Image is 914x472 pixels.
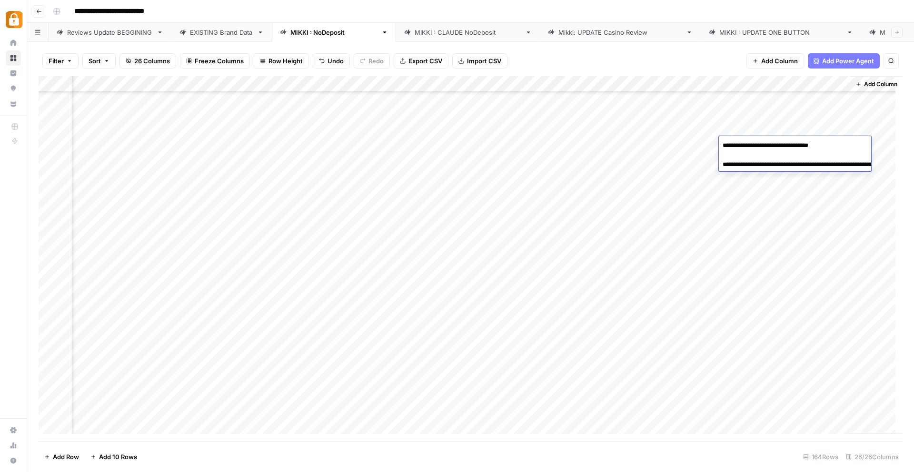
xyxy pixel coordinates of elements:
div: [PERSON_NAME] : NoDeposit [290,28,378,37]
a: [PERSON_NAME] : [PERSON_NAME] [396,23,540,42]
span: Row Height [268,56,303,66]
button: Add 10 Rows [85,449,143,464]
span: Undo [328,56,344,66]
a: Settings [6,423,21,438]
a: [PERSON_NAME] : NoDeposit [272,23,396,42]
div: [PERSON_NAME] : UPDATE ONE BUTTON [719,28,843,37]
button: Sort [82,53,116,69]
span: Import CSV [467,56,501,66]
button: Export CSV [394,53,448,69]
button: Workspace: Adzz [6,8,21,31]
a: Browse [6,50,21,66]
a: Your Data [6,96,21,111]
div: [PERSON_NAME]: UPDATE Casino Review [558,28,682,37]
button: Row Height [254,53,309,69]
div: EXISTING Brand Data [190,28,253,37]
a: EXISTING Brand Data [171,23,272,42]
a: Insights [6,66,21,81]
img: Adzz Logo [6,11,23,28]
span: Add Row [53,452,79,462]
span: Add Column [864,80,897,88]
span: Freeze Columns [195,56,244,66]
button: Add Column [852,78,901,90]
span: Redo [368,56,384,66]
span: Sort [89,56,101,66]
button: Undo [313,53,350,69]
a: Opportunities [6,81,21,96]
a: [PERSON_NAME]: UPDATE Casino Review [540,23,701,42]
button: Add Power Agent [808,53,880,69]
div: 26/26 Columns [842,449,903,464]
div: [PERSON_NAME] : [PERSON_NAME] [415,28,521,37]
span: 26 Columns [134,56,170,66]
span: Export CSV [408,56,442,66]
button: Add Column [746,53,804,69]
textarea: To enrich screen reader interactions, please activate Accessibility in Grammarly extension settings [719,139,909,181]
div: 164 Rows [799,449,842,464]
span: Add Power Agent [822,56,874,66]
button: Add Row [39,449,85,464]
button: Freeze Columns [180,53,250,69]
button: 26 Columns [119,53,176,69]
button: Import CSV [452,53,507,69]
a: [PERSON_NAME] : UPDATE ONE BUTTON [701,23,861,42]
a: Home [6,35,21,50]
a: Reviews Update BEGGINING [49,23,171,42]
span: Add 10 Rows [99,452,137,462]
button: Redo [354,53,390,69]
div: Reviews Update BEGGINING [67,28,153,37]
button: Help + Support [6,453,21,468]
span: Add Column [761,56,798,66]
button: Filter [42,53,79,69]
a: Usage [6,438,21,453]
span: Filter [49,56,64,66]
